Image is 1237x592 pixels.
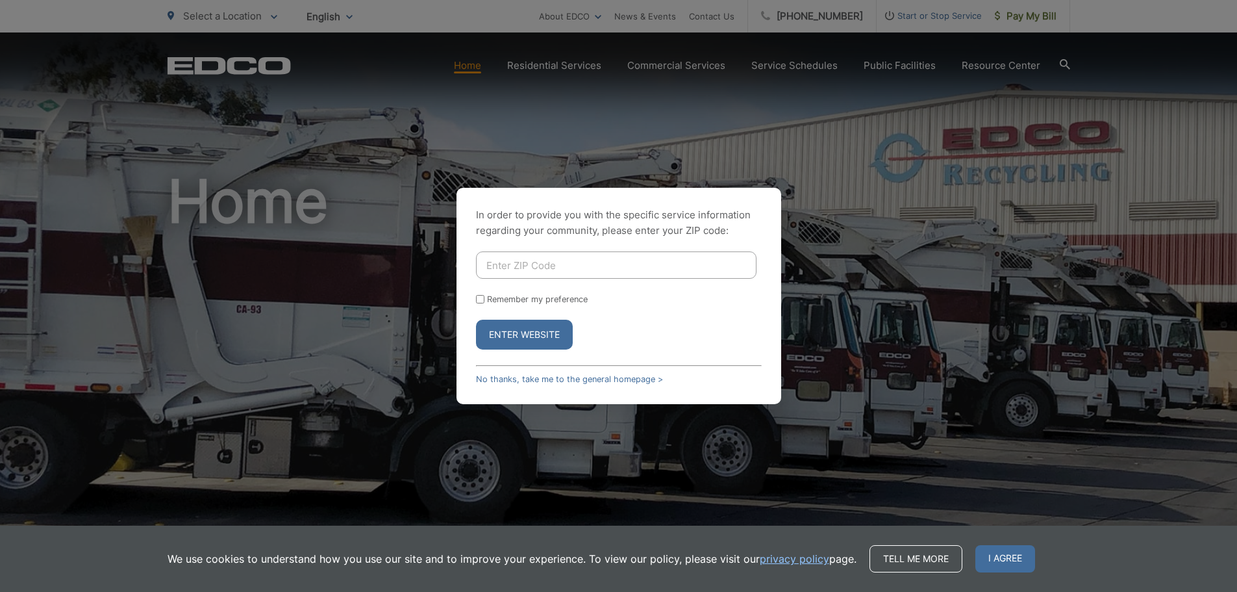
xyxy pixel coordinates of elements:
span: I agree [975,545,1035,573]
label: Remember my preference [487,294,588,304]
button: Enter Website [476,320,573,350]
a: privacy policy [760,551,829,567]
p: We use cookies to understand how you use our site and to improve your experience. To view our pol... [168,551,856,567]
a: No thanks, take me to the general homepage > [476,374,663,384]
a: Tell me more [869,545,962,573]
input: Enter ZIP Code [476,251,756,279]
p: In order to provide you with the specific service information regarding your community, please en... [476,207,762,238]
